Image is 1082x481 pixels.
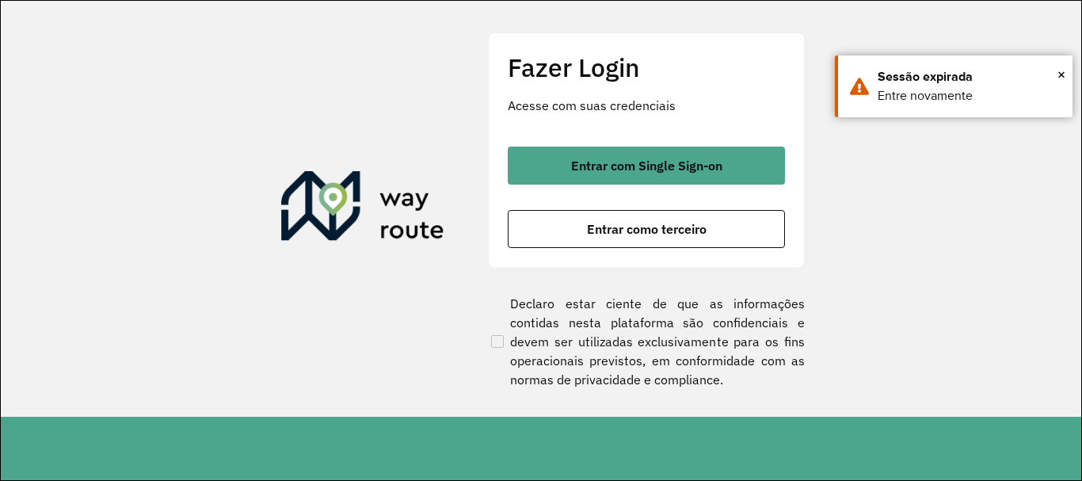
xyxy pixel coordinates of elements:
h2: Fazer Login [508,52,785,82]
label: Declaro estar ciente de que as informações contidas nesta plataforma são confidenciais e devem se... [488,294,805,389]
div: Entre novamente [878,86,1061,105]
span: Entrar com Single Sign-on [571,159,722,172]
button: button [508,147,785,185]
div: Sessão expirada [878,67,1061,86]
span: Entrar como terceiro [587,223,707,235]
img: Roteirizador AmbevTech [281,171,444,247]
span: × [1057,63,1065,86]
button: button [508,210,785,248]
button: Close [1057,63,1065,86]
p: Acesse com suas credenciais [508,96,785,115]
